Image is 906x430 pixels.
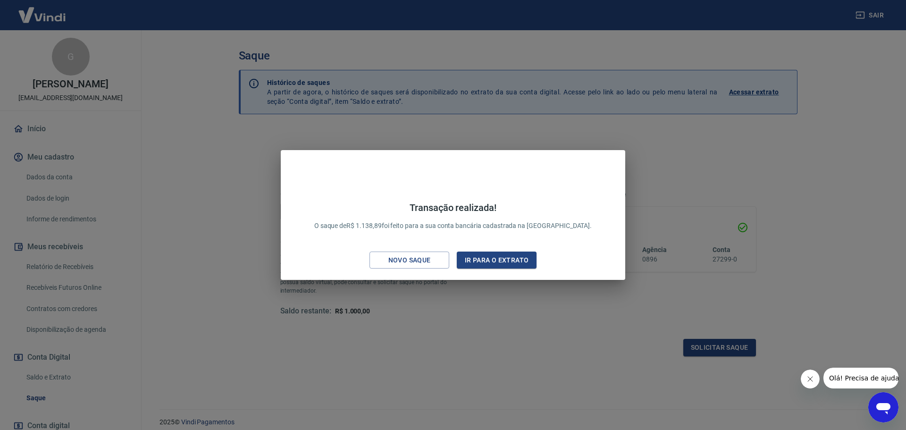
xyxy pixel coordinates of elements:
[377,254,442,266] div: Novo saque
[369,252,449,269] button: Novo saque
[457,252,537,269] button: Ir para o extrato
[314,202,592,213] h4: Transação realizada!
[801,370,820,388] iframe: Fechar mensagem
[6,7,79,14] span: Olá! Precisa de ajuda?
[868,392,898,422] iframe: Botão para abrir a janela de mensagens
[823,368,898,388] iframe: Mensagem da empresa
[314,202,592,231] p: O saque de R$ 1.138,89 foi feito para a sua conta bancária cadastrada na [GEOGRAPHIC_DATA].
